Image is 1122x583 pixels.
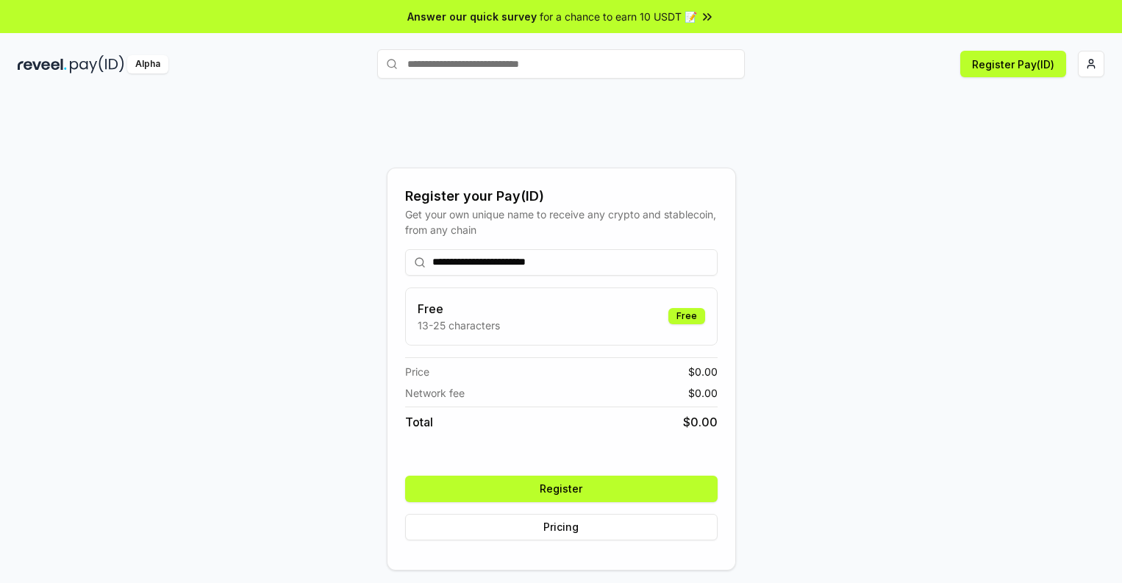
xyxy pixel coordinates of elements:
[960,51,1066,77] button: Register Pay(ID)
[688,385,718,401] span: $ 0.00
[405,413,433,431] span: Total
[688,364,718,379] span: $ 0.00
[407,9,537,24] span: Answer our quick survey
[540,9,697,24] span: for a chance to earn 10 USDT 📝
[405,385,465,401] span: Network fee
[127,55,168,74] div: Alpha
[683,413,718,431] span: $ 0.00
[418,300,500,318] h3: Free
[418,318,500,333] p: 13-25 characters
[405,207,718,237] div: Get your own unique name to receive any crypto and stablecoin, from any chain
[405,364,429,379] span: Price
[405,186,718,207] div: Register your Pay(ID)
[70,55,124,74] img: pay_id
[405,476,718,502] button: Register
[405,514,718,540] button: Pricing
[18,55,67,74] img: reveel_dark
[668,308,705,324] div: Free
